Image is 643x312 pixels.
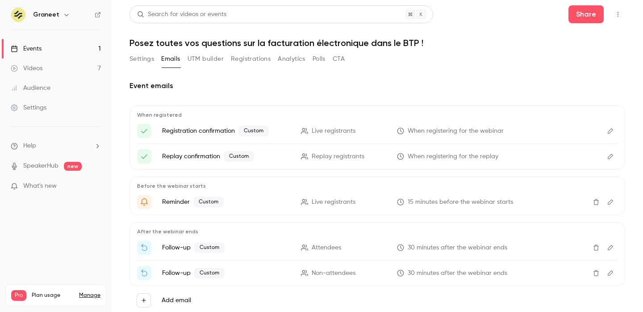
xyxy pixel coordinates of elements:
span: 15 minutes before the webinar starts [408,198,513,207]
span: Attendees [312,243,341,253]
h1: Posez toutes vos questions sur la facturation électronique dans le BTP ! [129,38,625,48]
p: Before the webinar starts [137,182,618,190]
h2: Event emails [129,80,625,91]
div: Audience [11,84,50,93]
span: Custom [238,126,269,136]
span: Replay registrants [312,152,364,161]
p: Follow-up [162,268,290,278]
button: CTA [333,52,345,66]
span: Pro [11,290,26,301]
span: 30 minutes after the webinar ends [408,243,507,253]
li: Le webinaire sur la facturation électronique va bientôt commencer ! [137,195,618,209]
div: Settings [11,103,46,112]
span: Live registrants [312,126,355,136]
button: Analytics [278,52,305,66]
button: Delete [589,195,603,209]
button: Registrations [231,52,271,66]
span: Non-attendees [312,269,355,278]
button: Edit [603,195,618,209]
p: Registration confirmation [162,126,290,136]
li: Webinaire facturation électronique : le replay [137,149,618,164]
div: Search for videos or events [137,10,226,19]
span: When registering for the webinar [408,126,504,136]
button: Edit [603,266,618,280]
a: Manage [79,292,100,299]
button: Emails [161,52,180,66]
p: When registered [137,111,618,118]
button: Delete [589,266,603,280]
h6: Graneet [33,10,59,19]
li: help-dropdown-opener [11,141,101,151]
button: Edit [603,149,618,164]
span: Custom [194,242,225,253]
li: Merci pour votre participation au webinaire [137,240,618,255]
a: SpeakerHub [23,161,58,171]
p: Reminder [162,197,290,207]
span: Help [23,141,36,151]
span: 30 minutes after the webinar ends [408,269,507,278]
button: Delete [589,240,603,255]
button: Polls [313,52,326,66]
span: Custom [224,151,254,162]
span: Live registrants [312,198,355,207]
span: What's new [23,181,57,191]
img: Graneet [11,8,25,22]
div: Events [11,44,42,53]
iframe: Noticeable Trigger [90,182,101,190]
li: Voici le lien pour accéder au webinaire sur la facturation électronique. [137,124,618,138]
span: Custom [194,268,225,278]
p: Replay confirmation [162,151,290,162]
span: new [64,162,82,171]
span: Custom [193,197,224,207]
div: Videos [11,64,42,73]
button: Edit [603,124,618,138]
button: Share [568,5,604,23]
li: Regarder le replay du webinaire sur la facturation électronique [137,266,618,280]
p: After the webinar ends [137,228,618,235]
label: Add email [162,296,191,305]
button: Edit [603,240,618,255]
span: Plan usage [32,292,74,299]
span: When registering for the replay [408,152,498,161]
button: Settings [129,52,154,66]
p: Follow-up [162,242,290,253]
button: UTM builder [188,52,224,66]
